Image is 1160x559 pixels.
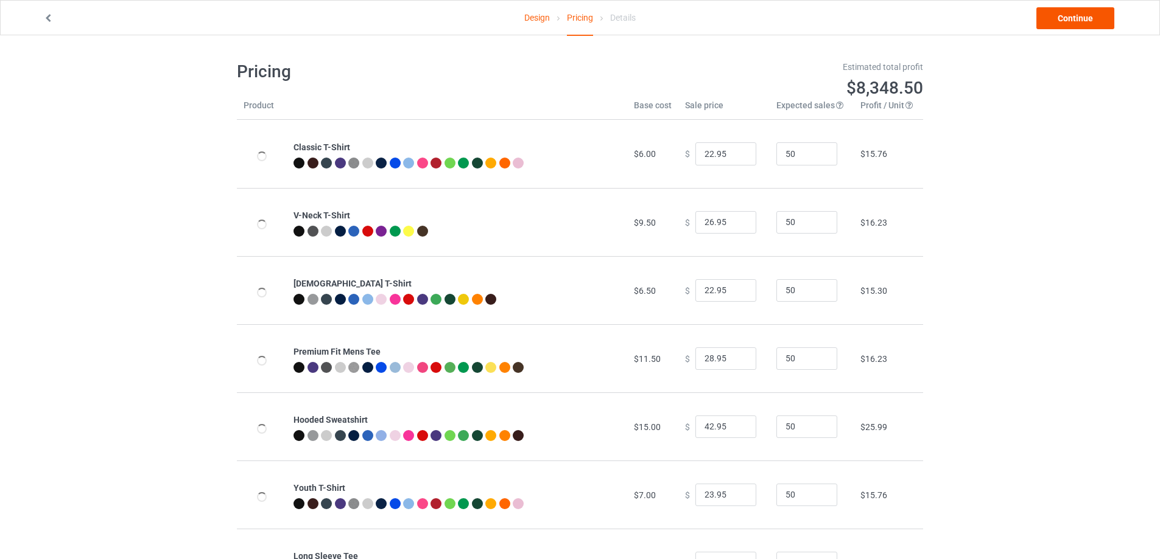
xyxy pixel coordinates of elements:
span: $25.99 [860,422,887,432]
span: $8,348.50 [846,78,923,98]
b: V-Neck T-Shirt [294,210,350,220]
span: $15.00 [634,422,661,432]
span: $ [685,149,690,159]
span: $16.23 [860,218,887,227]
div: Pricing [567,1,593,36]
b: Premium Fit Mens Tee [294,347,381,356]
b: [DEMOGRAPHIC_DATA] T-Shirt [294,279,412,288]
th: Base cost [627,99,678,120]
h1: Pricing [237,61,572,83]
b: Youth T-Shirt [294,483,345,493]
a: Design [524,1,550,35]
a: Continue [1036,7,1114,29]
div: Details [610,1,636,35]
th: Expected sales [770,99,854,120]
b: Classic T-Shirt [294,142,350,152]
img: heather_texture.png [348,158,359,168]
span: $9.50 [634,218,656,227]
span: $ [685,490,690,499]
img: heather_texture.png [348,498,359,509]
div: Estimated total profit [589,61,924,73]
span: $15.76 [860,490,887,500]
span: $ [685,285,690,295]
span: $ [685,217,690,227]
th: Profit / Unit [854,99,923,120]
span: $7.00 [634,490,656,500]
span: $6.50 [634,286,656,296]
span: $ [685,422,690,431]
span: $11.50 [634,354,661,364]
img: heather_texture.png [348,362,359,373]
span: $15.76 [860,149,887,159]
span: $ [685,353,690,363]
span: $16.23 [860,354,887,364]
span: $15.30 [860,286,887,296]
th: Product [237,99,287,120]
span: $6.00 [634,149,656,159]
b: Hooded Sweatshirt [294,415,368,425]
th: Sale price [678,99,770,120]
